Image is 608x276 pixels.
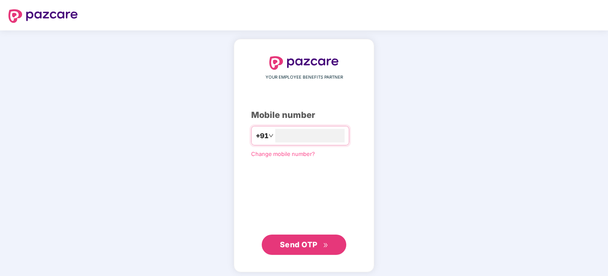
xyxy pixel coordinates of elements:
a: Change mobile number? [251,150,315,157]
span: YOUR EMPLOYEE BENEFITS PARTNER [266,74,343,81]
button: Send OTPdouble-right [262,235,346,255]
img: logo [269,56,339,70]
img: logo [8,9,78,23]
span: down [268,133,274,138]
div: Mobile number [251,109,357,122]
span: double-right [323,243,329,248]
span: +91 [256,131,268,141]
span: Send OTP [280,240,318,249]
